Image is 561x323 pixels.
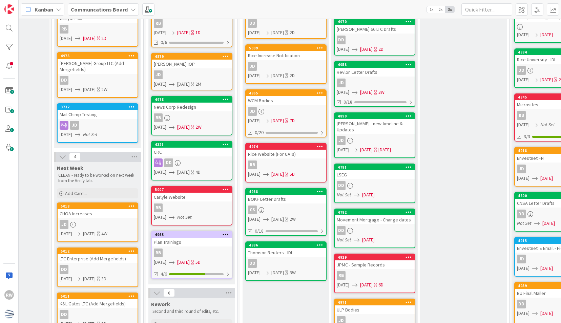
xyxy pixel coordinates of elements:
a: 4958Revlon Letter DraftsJD[DATE][DATE]3W0/18 [334,61,415,107]
div: 4971 [338,300,415,305]
div: 4782Movement Mortgage - Change dates [335,209,415,224]
span: [DATE] [517,121,529,128]
div: 4975 [58,53,138,59]
div: RB [152,113,232,122]
div: RB [152,203,232,212]
span: 0/6 [161,39,167,46]
div: RB [154,19,163,28]
span: [DATE] [60,275,72,282]
div: 4782 [335,209,415,215]
span: [DATE] [83,275,96,282]
div: DD [58,310,138,319]
span: [DATE] [248,269,261,276]
span: [DATE] [60,131,72,138]
div: 4963 [152,232,232,238]
span: Kanban [35,5,53,14]
div: 4988BOKF Letter Drafts [246,189,326,203]
span: 3/3 [524,133,530,140]
div: 5009Rice Increase Notification [246,45,326,60]
span: Add Card... [65,190,87,196]
span: [DATE] [83,86,96,93]
div: JPMC - Sample Records [335,260,415,269]
div: JD [248,107,257,116]
div: [PERSON_NAME] Group LTC (Add Mergefields) [58,59,138,74]
div: 3W [378,89,385,96]
span: [DATE] [177,81,190,88]
span: [DATE] [271,171,284,178]
div: 4321 [152,142,232,148]
div: 4958 [335,62,415,68]
div: 4321 [155,142,232,147]
span: [DATE] [248,117,261,124]
span: [DATE] [362,191,375,198]
span: [DATE] [542,220,555,227]
div: RB [335,271,415,280]
div: CS [246,206,326,214]
div: 5012 [61,249,138,254]
div: JD [152,70,232,79]
div: 5011 [58,293,138,299]
div: DD [246,19,326,28]
div: RB [60,25,68,34]
div: 2W [101,86,107,93]
div: LTC Enterprise (Add Mergefields) [58,254,138,263]
div: JD [337,136,346,145]
a: 4781LSEGDDNot Set[DATE] [334,164,415,203]
div: DD [58,265,138,274]
div: 4963 [155,232,232,237]
div: 4958Revlon Letter Drafts [335,62,415,77]
div: ULP Bodies [335,305,415,314]
div: 4958 [338,62,415,67]
div: Carlyle Website [152,193,232,201]
span: [DATE] [360,46,373,53]
div: RB [154,203,163,212]
div: CS [248,206,257,214]
a: 4879[PERSON_NAME] IOPJD[DATE][DATE]2M [151,53,232,90]
div: Thomson Reuters - IDI [246,248,326,257]
div: [PERSON_NAME] IOP [152,60,232,68]
span: [DATE] [360,146,373,153]
div: RB [154,249,163,257]
div: News Corp Redesign [152,103,232,111]
span: [DATE] [177,29,190,36]
span: [DATE] [154,169,166,176]
div: [PERSON_NAME] 66 LTC Drafts [335,25,415,34]
a: 4890[PERSON_NAME] - new timeline & UpdatesJD[DATE][DATE][DATE] [334,112,415,158]
div: DD [248,19,257,28]
div: 4879 [152,53,232,60]
div: 4D [195,169,201,176]
div: 4781 [338,165,415,170]
span: 0/18 [344,99,352,106]
span: [DATE] [83,230,96,237]
div: DD [335,36,415,44]
span: [DATE] [337,89,349,96]
div: 5018 [58,203,138,209]
span: 0/18 [255,228,264,235]
div: DD [337,226,346,235]
span: [DATE] [540,265,553,272]
span: [DATE] [83,35,96,42]
div: 3732Mail Chimp Testing [58,104,138,119]
span: [DATE] [248,72,261,79]
span: 0/20 [255,129,264,136]
span: [DATE] [540,31,553,38]
input: Quick Filter... [461,3,512,16]
div: 4781 [335,164,415,170]
div: DD [335,226,415,235]
div: 4781LSEG [335,164,415,179]
div: DD [337,181,346,190]
div: WCM Bodies [246,96,326,105]
span: 2x [436,6,445,13]
div: 5012LTC Enterprise (Add Mergefields) [58,248,138,263]
div: 4879[PERSON_NAME] IOP [152,53,232,68]
div: JD [154,70,163,79]
div: 5D [195,259,201,266]
span: 4/6 [161,271,167,278]
div: JD [58,220,138,229]
div: DD [337,36,346,44]
div: 3732 [58,104,138,110]
div: 4986Thomson Reuters - IDI [246,242,326,257]
div: Revlon Letter Drafts [335,68,415,77]
a: 5009Rice Increase NotificationJD[DATE][DATE]2D [245,44,327,84]
div: 4971ULP Bodies [335,299,415,314]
